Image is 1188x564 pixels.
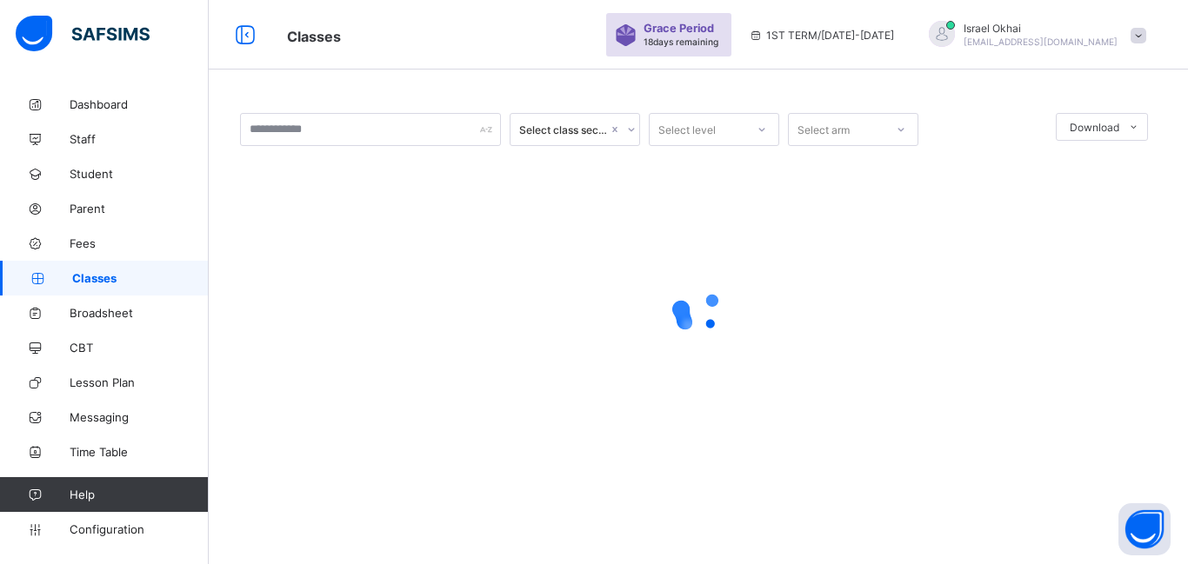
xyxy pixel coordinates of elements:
span: Israel Okhai [964,22,1118,35]
span: Staff [70,132,209,146]
span: Configuration [70,522,208,536]
button: Open asap [1118,503,1171,555]
span: Broadsheet [70,306,209,320]
span: Download [1070,121,1119,134]
div: Select arm [798,113,850,146]
span: Grace Period [644,22,714,35]
span: Classes [72,271,209,285]
span: session/term information [749,29,894,42]
span: 18 days remaining [644,36,718,47]
div: Select level [658,113,716,146]
img: safsims [16,16,150,52]
span: Parent [70,202,209,216]
span: CBT [70,341,209,355]
span: Fees [70,236,209,250]
span: Dashboard [70,97,209,111]
span: [EMAIL_ADDRESS][DOMAIN_NAME] [964,36,1118,47]
span: Classes [287,28,341,45]
div: Select class section [519,123,608,136]
span: Time Table [70,445,209,459]
div: IsraelOkhai [911,21,1155,50]
span: Lesson Plan [70,375,209,389]
img: sticker-purple.71386a28dfed39d6af7621340158ba97.svg [615,24,637,46]
span: Help [70,488,208,501]
span: Student [70,167,209,181]
span: Messaging [70,410,209,424]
